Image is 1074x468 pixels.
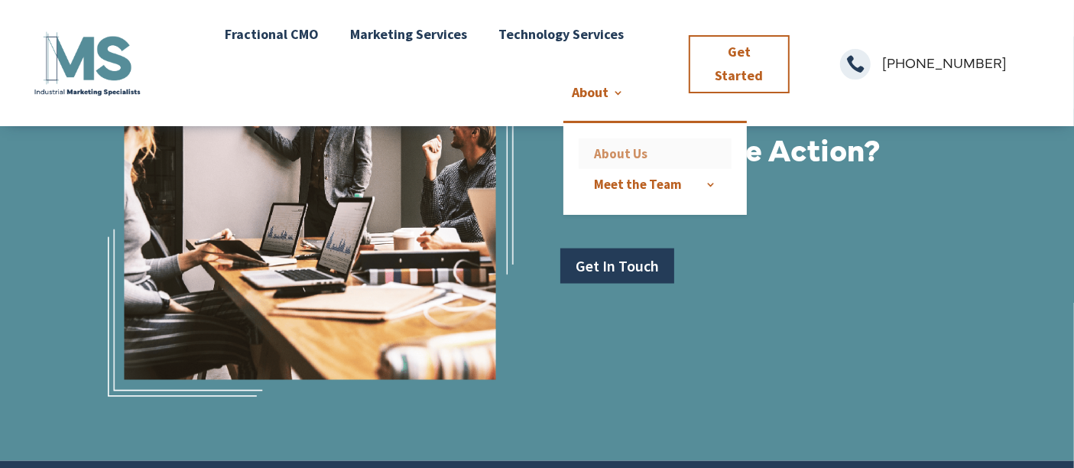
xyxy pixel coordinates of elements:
[108,101,514,397] img: meet the team cta
[689,35,790,93] a: Get Started
[498,5,624,63] a: Technology Services
[560,249,674,284] a: Get In Touch
[225,5,319,63] a: Fractional CMO
[350,5,467,63] a: Marketing Services
[840,49,871,80] span: 
[572,63,624,122] a: About
[882,49,1042,76] p: [PHONE_NUMBER]
[579,138,732,169] a: About Us
[579,169,732,200] a: Meet the Team
[560,172,745,211] img: Underline white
